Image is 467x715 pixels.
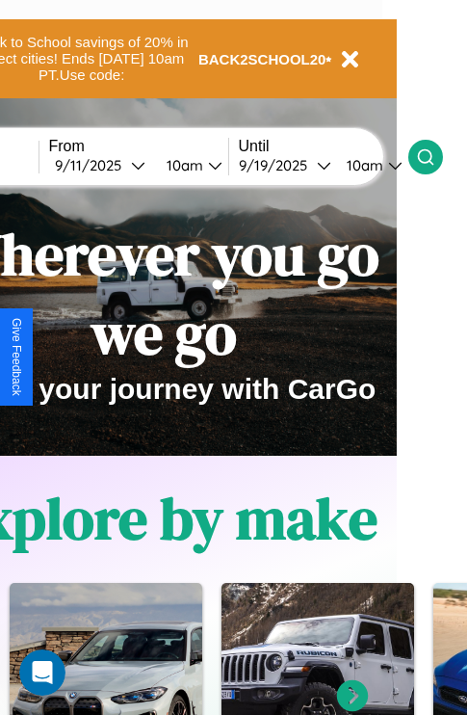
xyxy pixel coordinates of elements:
div: 10am [337,156,388,174]
button: 10am [331,155,408,175]
label: Until [239,138,408,155]
div: Give Feedback [10,318,23,396]
button: 10am [151,155,228,175]
div: 9 / 11 / 2025 [55,156,131,174]
iframe: Intercom live chat [19,649,65,696]
b: BACK2SCHOOL20 [198,51,326,67]
label: From [49,138,228,155]
button: 9/11/2025 [49,155,151,175]
div: 10am [157,156,208,174]
div: 9 / 19 / 2025 [239,156,317,174]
